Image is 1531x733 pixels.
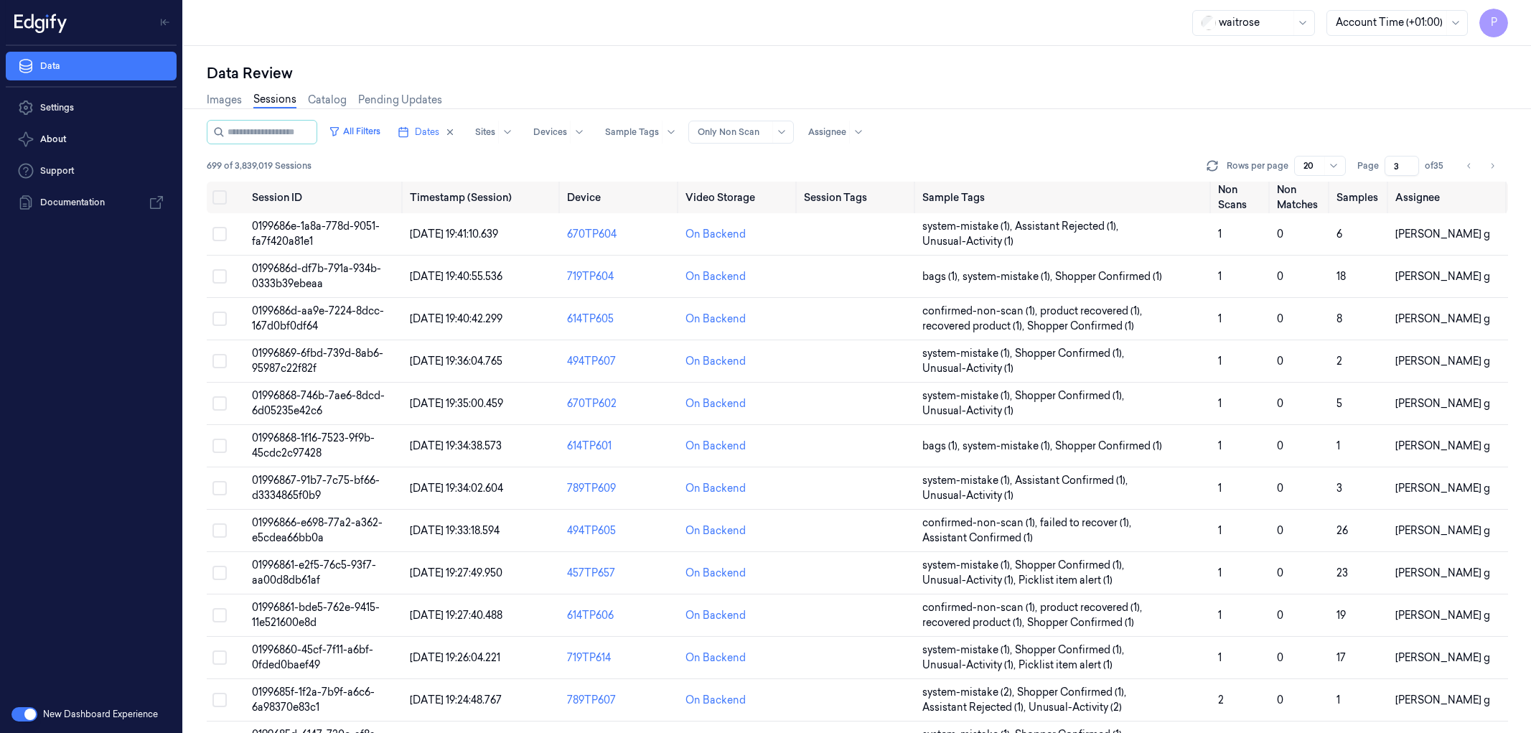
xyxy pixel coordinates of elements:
[207,93,242,108] a: Images
[1479,9,1508,37] button: P
[410,312,502,325] span: [DATE] 19:40:42.299
[567,650,674,666] div: 719TP614
[246,182,404,213] th: Session ID
[1015,558,1127,573] span: Shopper Confirmed (1) ,
[1218,228,1222,241] span: 1
[917,182,1212,213] th: Sample Tags
[1019,573,1113,588] span: Picklist item alert (1)
[567,439,674,454] div: 614TP601
[212,190,227,205] button: Select all
[1017,685,1129,700] span: Shopper Confirmed (1) ,
[1395,355,1490,368] span: [PERSON_NAME] g
[922,346,1015,361] span: system-mistake (1) ,
[212,481,227,495] button: Select row
[1395,609,1490,622] span: [PERSON_NAME] g
[685,269,746,284] div: On Backend
[567,354,674,369] div: 494TP607
[685,439,746,454] div: On Backend
[1395,270,1490,283] span: [PERSON_NAME] g
[1277,609,1283,622] span: 0
[212,227,227,241] button: Select row
[1015,346,1127,361] span: Shopper Confirmed (1) ,
[922,700,1029,715] span: Assistant Rejected (1) ,
[252,304,384,332] span: 0199686d-aa9e-7224-8dcc-167d0bf0df64
[1015,388,1127,403] span: Shopper Confirmed (1) ,
[410,270,502,283] span: [DATE] 19:40:55.536
[1055,439,1162,454] span: Shopper Confirmed (1)
[1218,609,1222,622] span: 1
[410,524,500,537] span: [DATE] 19:33:18.594
[404,182,562,213] th: Timestamp (Session)
[212,650,227,665] button: Select row
[1271,182,1330,213] th: Non Matches
[212,354,227,368] button: Select row
[1277,270,1283,283] span: 0
[252,601,380,629] span: 01996861-bde5-762e-9415-11e521600e8d
[1277,397,1283,410] span: 0
[1395,694,1490,706] span: [PERSON_NAME] g
[922,488,1013,503] span: Unusual-Activity (1)
[567,608,674,623] div: 614TP606
[252,389,385,417] span: 01996868-746b-7ae6-8dcd-6d05235e42c6
[212,693,227,707] button: Select row
[1459,156,1479,176] button: Go to previous page
[685,396,746,411] div: On Backend
[567,481,674,496] div: 789TP609
[1027,615,1134,630] span: Shopper Confirmed (1)
[1019,658,1113,673] span: Picklist item alert (1)
[410,482,503,495] span: [DATE] 19:34:02.604
[922,531,1033,546] span: Assistant Confirmed (1)
[1336,566,1348,579] span: 23
[1277,439,1283,452] span: 0
[1395,651,1490,664] span: [PERSON_NAME] g
[212,566,227,580] button: Select row
[1336,524,1348,537] span: 26
[1336,651,1346,664] span: 17
[963,269,1055,284] span: system-mistake (1) ,
[1390,182,1508,213] th: Assignee
[1482,156,1502,176] button: Go to next page
[567,693,674,708] div: 789TP607
[1218,397,1222,410] span: 1
[252,262,381,290] span: 0199686d-df7b-791a-934b-0333b39ebeaa
[922,439,963,454] span: bags (1) ,
[1336,694,1340,706] span: 1
[922,304,1040,319] span: confirmed-non-scan (1) ,
[1357,159,1379,172] span: Page
[922,234,1013,249] span: Unusual-Activity (1)
[680,182,798,213] th: Video Storage
[410,397,503,410] span: [DATE] 19:35:00.459
[922,388,1015,403] span: system-mistake (1) ,
[1218,566,1222,579] span: 1
[1218,439,1222,452] span: 1
[1277,312,1283,325] span: 0
[1277,355,1283,368] span: 0
[252,220,380,248] span: 0199686e-1a8a-778d-9051-fa7f420a81e1
[1395,524,1490,537] span: [PERSON_NAME] g
[1277,694,1283,706] span: 0
[1218,312,1222,325] span: 1
[922,658,1019,673] span: Unusual-Activity (1) ,
[1218,355,1222,368] span: 1
[252,474,380,502] span: 01996867-91b7-7c75-bf66-d3334865f0b9
[567,523,674,538] div: 494TP605
[410,694,502,706] span: [DATE] 19:24:48.767
[685,693,746,708] div: On Backend
[922,615,1027,630] span: recovered product (1) ,
[1277,566,1283,579] span: 0
[212,608,227,622] button: Select row
[154,11,177,34] button: Toggle Navigation
[410,609,502,622] span: [DATE] 19:27:40.488
[212,269,227,284] button: Select row
[567,566,674,581] div: 457TP657
[212,312,227,326] button: Select row
[1331,182,1390,213] th: Samples
[6,157,177,185] a: Support
[922,600,1040,615] span: confirmed-non-scan (1) ,
[1336,482,1342,495] span: 3
[410,228,498,241] span: [DATE] 19:41:10.639
[1277,482,1283,495] span: 0
[212,439,227,453] button: Select row
[1015,473,1130,488] span: Assistant Confirmed (1) ,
